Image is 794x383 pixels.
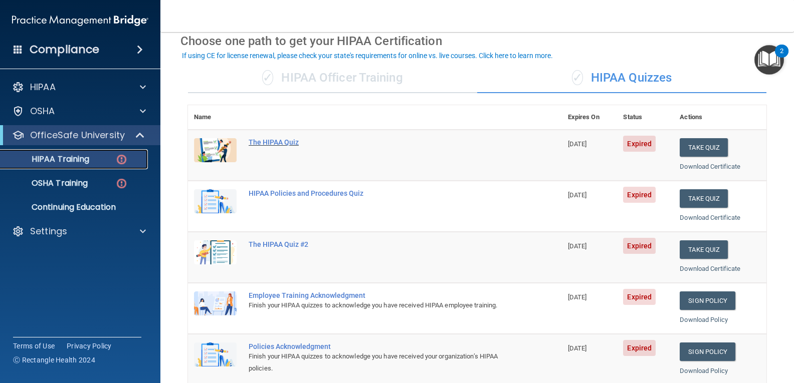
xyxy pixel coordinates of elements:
button: Take Quiz [680,189,728,208]
p: Settings [30,225,67,237]
span: Expired [623,136,656,152]
button: Open Resource Center, 2 new notifications [754,45,784,75]
div: Employee Training Acknowledgment [249,291,512,299]
div: HIPAA Officer Training [188,63,477,93]
button: Take Quiz [680,138,728,157]
a: Download Certificate [680,265,740,272]
th: Status [617,105,674,130]
div: HIPAA Policies and Procedures Quiz [249,189,512,197]
a: Privacy Policy [67,341,112,351]
span: [DATE] [568,191,587,199]
h4: Compliance [30,43,99,57]
a: OSHA [12,105,146,117]
p: Continuing Education [7,202,143,212]
span: Expired [623,289,656,305]
span: [DATE] [568,344,587,352]
div: Choose one path to get your HIPAA Certification [180,27,774,56]
img: danger-circle.6113f641.png [115,153,128,166]
img: danger-circle.6113f641.png [115,177,128,190]
div: 2 [780,51,783,64]
div: HIPAA Quizzes [477,63,766,93]
a: Sign Policy [680,342,735,361]
div: The HIPAA Quiz [249,138,512,146]
p: OSHA [30,105,55,117]
span: Ⓒ Rectangle Health 2024 [13,355,95,365]
span: [DATE] [568,293,587,301]
button: If using CE for license renewal, please check your state's requirements for online vs. live cours... [180,51,554,61]
p: OfficeSafe University [30,129,125,141]
th: Name [188,105,243,130]
p: HIPAA [30,81,56,93]
span: Expired [623,340,656,356]
span: Expired [623,238,656,254]
th: Expires On [562,105,618,130]
th: Actions [674,105,766,130]
button: Take Quiz [680,240,728,259]
div: The HIPAA Quiz #2 [249,240,512,248]
span: ✓ [262,70,273,85]
img: PMB logo [12,11,148,31]
a: Download Policy [680,316,728,323]
div: If using CE for license renewal, please check your state's requirements for online vs. live cours... [182,52,553,59]
a: Sign Policy [680,291,735,310]
div: Finish your HIPAA quizzes to acknowledge you have received your organization’s HIPAA policies. [249,350,512,374]
a: HIPAA [12,81,146,93]
span: Expired [623,187,656,203]
a: Settings [12,225,146,237]
p: OSHA Training [7,178,88,188]
span: [DATE] [568,140,587,148]
a: Download Certificate [680,214,740,221]
div: Policies Acknowledgment [249,342,512,350]
div: Finish your HIPAA quizzes to acknowledge you have received HIPAA employee training. [249,299,512,311]
a: Terms of Use [13,341,55,351]
a: Download Certificate [680,163,740,170]
p: HIPAA Training [7,154,89,164]
span: ✓ [572,70,583,85]
a: OfficeSafe University [12,129,145,141]
a: Download Policy [680,367,728,374]
span: [DATE] [568,242,587,250]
